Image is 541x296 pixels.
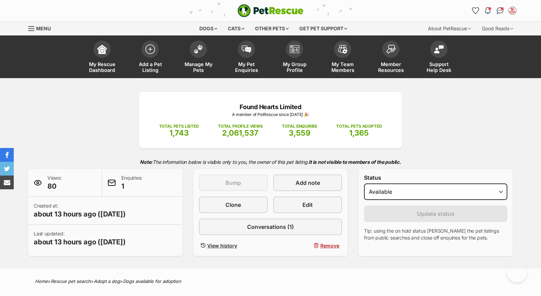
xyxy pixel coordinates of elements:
span: Remove [320,242,339,249]
img: VIC Dogs profile pic [509,7,516,14]
a: My Rescue Dashboard [78,37,126,78]
img: team-members-icon-5396bd8760b3fe7c0b43da4ab00e1e3bb1a5d9ba89233759b79545d2d3fc5d0d.svg [338,45,347,54]
button: My account [507,5,518,16]
a: Dogs available for adoption [123,278,181,284]
img: logo-e224e6f780fb5917bec1dbf3a21bbac754714ae5b6737aabdf751b685950b380.svg [238,4,303,17]
a: Manage My Pets [174,37,222,78]
span: Add a Pet Listing [135,61,166,73]
a: Adopt a dog [94,278,120,284]
p: A member of PetRescue since [DATE] 🎉 [150,112,391,118]
img: notifications-46538b983faf8c2785f20acdc204bb7945ddae34d4c08c2a6579f10ce5e182be.svg [485,7,490,14]
span: 2,061,537 [222,128,258,137]
strong: Note: [140,159,153,165]
img: member-resources-icon-8e73f808a243e03378d46382f2149f9095a855e16c252ad45f914b54edf8863c.svg [386,44,396,54]
a: Favourites [470,5,481,16]
div: Get pet support [295,22,352,35]
div: Dogs [195,22,222,35]
a: Menu [28,22,56,34]
a: Member Resources [367,37,415,78]
p: TOTAL PROFILE VIEWS [218,123,263,129]
a: My Group Profile [270,37,319,78]
img: manage-my-pets-icon-02211641906a0b7f246fdf0571729dbe1e7629f14944591b6c1af311fb30b64b.svg [194,45,203,54]
img: group-profile-icon-3fa3cf56718a62981997c0bc7e787c4b2cf8bcc04b72c1350f741eb67cf2f40e.svg [290,45,299,53]
a: View history [199,241,268,251]
a: Support Help Desk [415,37,463,78]
a: My Pet Enquiries [222,37,270,78]
img: add-pet-listing-icon-0afa8454b4691262ce3f59096e99ab1cd57d4a30225e0717b998d2c9b9846f56.svg [145,44,155,54]
a: Add note [273,175,342,191]
span: 1 [121,181,142,191]
span: Bump [225,179,241,187]
p: The information below is visible only to you, the owner of this pet listing. [28,155,513,169]
span: Member Resources [375,61,406,73]
iframe: Help Scout Beacon - Open [507,262,527,282]
span: Edit [302,201,313,209]
div: > > > [18,279,523,284]
span: Conversations (1) [247,223,294,231]
img: help-desk-icon-fdf02630f3aa405de69fd3d07c3f3aa587a6932b1a1747fa1d2bba05be0121f9.svg [434,45,444,53]
a: Clone [199,197,268,213]
p: Enquiries: [121,175,142,191]
p: Found Hearts Limited [150,102,391,112]
span: about 13 hours ago ([DATE]) [34,209,126,219]
p: Views: [47,175,62,191]
span: My Group Profile [279,61,310,73]
div: Other pets [250,22,294,35]
strong: It is not visible to members of the public. [309,159,401,165]
span: View history [207,242,237,249]
span: 1,743 [169,128,189,137]
p: Tip: using the on hold status [PERSON_NAME] the pet listings from public searches and close off e... [364,228,507,241]
span: 1,365 [349,128,369,137]
a: Rescue pet search [51,278,91,284]
button: Update status [364,205,507,222]
button: Notifications [482,5,493,16]
button: Bump [199,175,268,191]
p: TOTAL PETS ADOPTED [336,123,382,129]
img: dashboard-icon-eb2f2d2d3e046f16d808141f083e7271f6b2e854fb5c12c21221c1fb7104beca.svg [97,44,107,54]
a: Edit [273,197,342,213]
p: Created at: [34,202,126,219]
div: Cats [223,22,249,35]
a: Add a Pet Listing [126,37,174,78]
a: Conversations (1) [199,219,342,235]
span: My Pet Enquiries [231,61,262,73]
span: Update status [417,210,454,218]
span: about 13 hours ago ([DATE]) [34,237,126,247]
p: TOTAL ENQUIRIES [282,123,317,129]
div: About PetRescue [423,22,476,35]
ul: Account quick links [470,5,518,16]
a: Home [35,278,48,284]
div: Good Reads [477,22,518,35]
label: Status [364,175,507,181]
a: Conversations [495,5,506,16]
img: chat-41dd97257d64d25036548639549fe6c8038ab92f7586957e7f3b1b290dea8141.svg [497,7,504,14]
span: 3,559 [289,128,310,137]
span: Manage My Pets [183,61,214,73]
span: Menu [36,25,51,31]
span: My Team Members [327,61,358,73]
a: My Team Members [319,37,367,78]
span: Clone [225,201,241,209]
span: My Rescue Dashboard [87,61,118,73]
span: 80 [47,181,62,191]
p: Last updated: [34,230,126,247]
span: Support Help Desk [423,61,454,73]
p: TOTAL PETS LISTED [159,123,199,129]
span: Add note [296,179,320,187]
a: PetRescue [238,4,303,17]
img: pet-enquiries-icon-7e3ad2cf08bfb03b45e93fb7055b45f3efa6380592205ae92323e6603595dc1f.svg [242,45,251,53]
button: Remove [273,241,342,251]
